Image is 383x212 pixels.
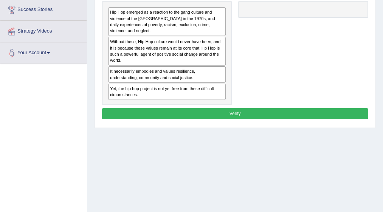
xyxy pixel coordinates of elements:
div: Hip Hop emerged as a reaction to the gang culture and violence of the [GEOGRAPHIC_DATA] in the 19... [108,7,226,36]
div: Yet, the hip hop project is not yet free from these difficult circumstances. [108,84,226,100]
button: Verify [102,108,368,119]
div: Without these, Hip Hop culture would never have been, and it is because these values remain at it... [108,37,226,65]
a: Strategy Videos [0,21,87,40]
div: It necessarily embodies and values resilience, understanding, community and social justice. [108,66,226,83]
a: Your Account [0,42,87,61]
